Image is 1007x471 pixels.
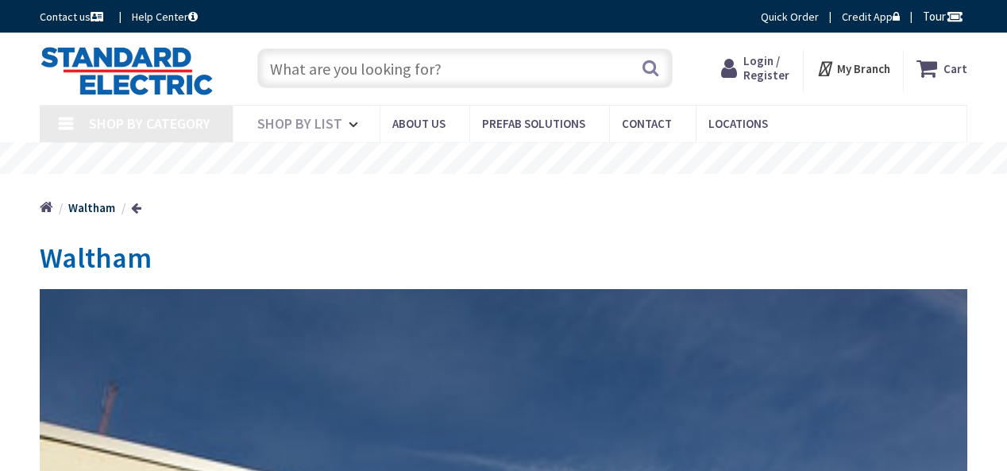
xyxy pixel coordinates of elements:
span: Tour [923,9,963,24]
span: Contact [622,116,672,131]
strong: My Branch [837,61,890,76]
a: Credit App [842,9,900,25]
a: Cart [916,54,967,83]
a: Help Center [132,9,198,25]
span: Shop By Category [89,114,210,133]
strong: Cart [943,54,967,83]
a: Contact us [40,9,106,25]
span: Shop By List [257,114,342,133]
rs-layer: Coronavirus: Our Commitment to Our Employees and Customers [253,151,756,168]
a: Login / Register [721,54,789,83]
img: Standard Electric [40,46,214,95]
strong: Waltham [68,200,115,215]
span: Locations [708,116,768,131]
span: Waltham [40,240,152,276]
span: Prefab Solutions [482,116,585,131]
span: About Us [392,116,446,131]
div: My Branch [816,54,890,83]
span: Login / Register [743,53,789,83]
input: What are you looking for? [257,48,673,88]
a: Quick Order [761,9,819,25]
